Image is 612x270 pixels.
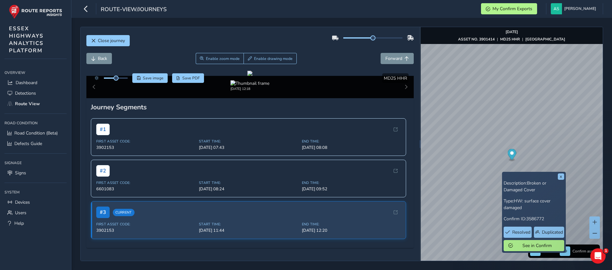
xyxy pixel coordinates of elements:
[500,37,520,42] strong: MD25 HHR
[542,229,563,235] span: Duplicated
[302,228,401,233] span: [DATE] 12:20
[96,228,195,233] span: 3902153
[182,76,200,81] span: Save PDF
[86,53,112,64] button: Back
[302,222,401,227] span: End Time:
[206,56,240,61] span: Enable zoom mode
[15,170,26,176] span: Signs
[572,249,598,254] span: Confirm assets
[384,75,407,81] span: MD25 HHR
[86,35,130,46] button: Close journey
[98,55,107,62] span: Back
[4,68,67,77] div: Overview
[14,141,42,147] span: Defects Guide
[15,90,36,96] span: Detections
[96,124,110,135] span: # 1
[603,248,608,253] span: 1
[199,228,298,233] span: [DATE] 11:44
[512,229,530,235] span: Resolved
[526,216,544,222] span: 3586772
[4,88,67,99] a: Detections
[4,187,67,197] div: System
[15,199,30,205] span: Devices
[515,243,559,249] span: See in Confirm
[504,227,532,238] button: Resolved
[507,149,516,162] div: Map marker
[302,180,401,185] span: End Time:
[196,53,244,64] button: Zoom
[230,80,269,86] img: Thumbnail frame
[199,222,298,227] span: Start Time:
[14,220,24,226] span: Help
[525,37,565,42] strong: [GEOGRAPHIC_DATA]
[14,130,58,136] span: Road Condition (Beta)
[302,186,401,192] span: [DATE] 09:52
[4,218,67,229] a: Help
[96,139,195,144] span: First Asset Code:
[506,29,518,34] strong: [DATE]
[504,215,564,222] p: Confirm ID:
[590,248,606,264] iframe: Intercom live chat
[172,73,204,83] button: PDF
[9,4,62,19] img: rr logo
[91,103,410,112] div: Journey Segments
[381,53,414,64] button: Forward
[15,210,26,216] span: Users
[551,3,598,14] button: [PERSON_NAME]
[98,38,125,44] span: Close journey
[96,165,110,177] span: # 2
[96,186,195,192] span: 6601083
[534,227,564,238] button: Duplicated
[16,80,37,86] span: Dashboard
[199,139,298,144] span: Start Time:
[199,186,298,192] span: [DATE] 08:24
[481,3,537,14] button: My Confirm Exports
[302,145,401,150] span: [DATE] 08:08
[385,55,402,62] span: Forward
[199,180,298,185] span: Start Time:
[504,198,550,211] span: HW: surface cover damaged
[4,77,67,88] a: Dashboard
[504,180,564,193] p: Description:
[4,208,67,218] a: Users
[96,222,195,227] span: First Asset Code:
[15,101,40,107] span: Route View
[96,180,195,185] span: First Asset Code:
[458,37,565,42] div: | |
[564,3,596,14] span: [PERSON_NAME]
[113,209,135,216] span: Current
[4,118,67,128] div: Road Condition
[4,138,67,149] a: Defects Guide
[4,99,67,109] a: Route View
[96,207,110,218] span: # 3
[4,158,67,168] div: Signage
[558,173,564,180] button: x
[101,5,167,14] span: route-view/journeys
[9,25,44,54] span: ESSEX HIGHWAYS ANALYTICS PLATFORM
[492,6,532,12] span: My Confirm Exports
[254,56,293,61] span: Enable drawing mode
[143,76,164,81] span: Save image
[4,128,67,138] a: Road Condition (Beta)
[4,197,67,208] a: Devices
[199,145,298,150] span: [DATE] 07:43
[504,198,564,211] p: Type:
[504,240,564,251] button: See in Confirm
[504,180,546,193] span: Broken or Damaged Cover
[551,3,562,14] img: diamond-layout
[4,168,67,178] a: Signs
[244,53,297,64] button: Draw
[302,139,401,144] span: End Time:
[458,37,495,42] strong: ASSET NO. 3901414
[96,145,195,150] span: 3902153
[132,73,168,83] button: Save
[230,86,269,91] div: [DATE] 12:18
